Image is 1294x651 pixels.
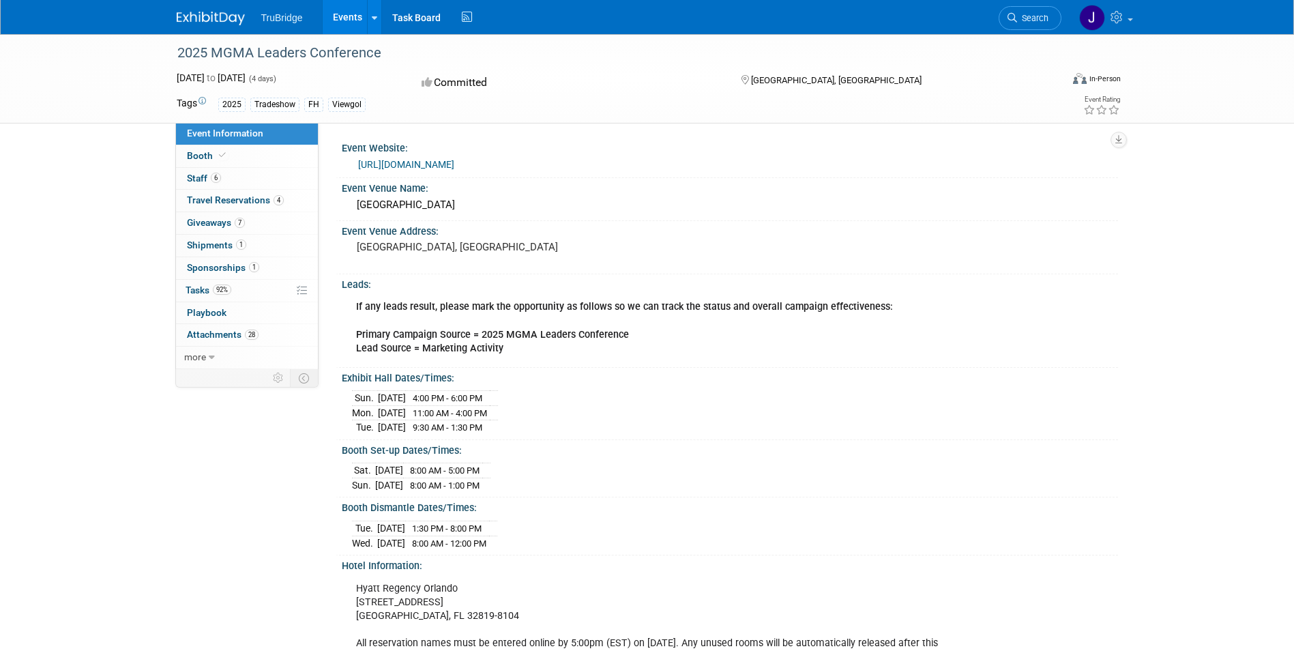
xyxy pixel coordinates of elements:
[356,301,893,313] b: If any leads result, please mark the opportunity as follows so we can track the status and overal...
[375,463,403,478] td: [DATE]
[751,75,922,85] span: [GEOGRAPHIC_DATA], [GEOGRAPHIC_DATA]
[352,405,378,420] td: Mon.
[176,324,318,346] a: Attachments28
[187,217,245,228] span: Giveaways
[356,343,503,354] b: Lead Source = Marketing Activity
[482,329,629,341] b: 2025 MGMA Leaders Conference
[412,523,482,534] span: 1:30 PM - 8:00 PM
[187,329,259,340] span: Attachments
[176,123,318,145] a: Event Information
[177,96,206,112] td: Tags
[187,173,221,184] span: Staff
[1083,96,1120,103] div: Event Rating
[173,41,1041,66] div: 2025 MGMA Leaders Conference
[250,98,299,112] div: Tradeshow
[176,257,318,279] a: Sponsorships1
[248,74,276,83] span: (4 days)
[187,262,259,273] span: Sponsorships
[176,302,318,324] a: Playbook
[236,240,246,250] span: 1
[342,178,1118,195] div: Event Venue Name:
[274,195,284,205] span: 4
[342,274,1118,291] div: Leads:
[176,280,318,302] a: Tasks92%
[413,408,487,418] span: 11:00 AM - 4:00 PM
[187,307,226,318] span: Playbook
[378,420,406,435] td: [DATE]
[290,369,318,387] td: Toggle Event Tabs
[205,72,218,83] span: to
[413,393,482,403] span: 4:00 PM - 6:00 PM
[176,347,318,368] a: more
[184,351,206,362] span: more
[377,521,405,536] td: [DATE]
[219,151,226,159] i: Booth reservation complete
[187,128,263,139] span: Event Information
[213,285,231,295] span: 92%
[176,145,318,167] a: Booth
[352,463,375,478] td: Sat.
[177,72,246,83] span: [DATE] [DATE]
[342,555,1118,573] div: Hotel Information:
[410,480,480,491] span: 8:00 AM - 1:00 PM
[342,368,1118,385] div: Exhibit Hall Dates/Times:
[352,391,378,406] td: Sun.
[377,536,405,550] td: [DATE]
[378,405,406,420] td: [DATE]
[358,159,454,170] a: [URL][DOMAIN_NAME]
[352,536,377,550] td: Wed.
[342,221,1118,238] div: Event Venue Address:
[186,285,231,295] span: Tasks
[261,12,303,23] span: TruBridge
[176,168,318,190] a: Staff6
[211,173,221,183] span: 6
[187,240,246,250] span: Shipments
[328,98,366,112] div: Viewgol
[176,212,318,234] a: Giveaways7
[245,330,259,340] span: 28
[342,497,1118,515] div: Booth Dismantle Dates/Times:
[412,538,486,549] span: 8:00 AM - 12:00 PM
[176,235,318,257] a: Shipments1
[1073,73,1087,84] img: Format-Inperson.png
[357,241,650,253] pre: [GEOGRAPHIC_DATA], [GEOGRAPHIC_DATA]
[187,150,229,161] span: Booth
[176,190,318,212] a: Travel Reservations4
[187,194,284,205] span: Travel Reservations
[177,12,245,25] img: ExhibitDay
[378,391,406,406] td: [DATE]
[1079,5,1105,31] img: Jeff Burke
[342,440,1118,457] div: Booth Set-up Dates/Times:
[352,521,377,536] td: Tue.
[417,71,719,95] div: Committed
[413,422,482,433] span: 9:30 AM - 1:30 PM
[235,218,245,228] span: 7
[352,420,378,435] td: Tue.
[999,6,1061,30] a: Search
[981,71,1121,91] div: Event Format
[267,369,291,387] td: Personalize Event Tab Strip
[352,478,375,492] td: Sun.
[1089,74,1121,84] div: In-Person
[410,465,480,476] span: 8:00 AM - 5:00 PM
[375,478,403,492] td: [DATE]
[304,98,323,112] div: FH
[342,138,1118,155] div: Event Website:
[356,329,479,341] b: Primary Campaign Source =
[352,194,1108,216] div: [GEOGRAPHIC_DATA]
[249,262,259,272] span: 1
[1017,13,1048,23] span: Search
[218,98,246,112] div: 2025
